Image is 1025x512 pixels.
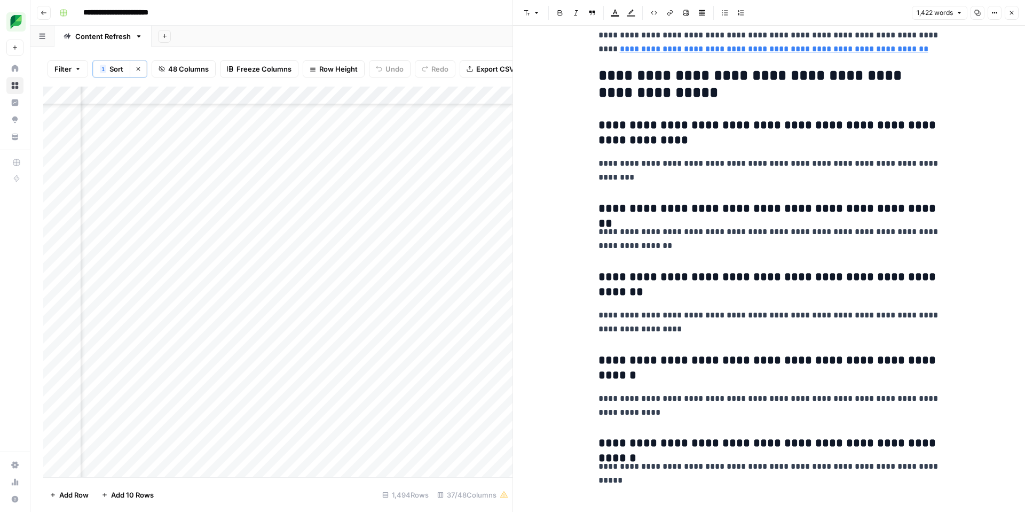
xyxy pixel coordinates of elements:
[6,12,26,32] img: SproutSocial Logo
[6,111,23,128] a: Opportunities
[109,64,123,74] span: Sort
[6,491,23,508] button: Help + Support
[54,26,152,47] a: Content Refresh
[6,128,23,145] a: Your Data
[6,77,23,94] a: Browse
[6,456,23,474] a: Settings
[6,60,23,77] a: Home
[43,486,95,503] button: Add Row
[385,64,404,74] span: Undo
[912,6,967,20] button: 1,422 words
[917,8,953,18] span: 1,422 words
[236,64,291,74] span: Freeze Columns
[460,60,521,77] button: Export CSV
[168,64,209,74] span: 48 Columns
[378,486,433,503] div: 1,494 Rows
[433,486,512,503] div: 37/48 Columns
[476,64,514,74] span: Export CSV
[48,60,88,77] button: Filter
[6,474,23,491] a: Usage
[152,60,216,77] button: 48 Columns
[6,94,23,111] a: Insights
[111,490,154,500] span: Add 10 Rows
[95,486,160,503] button: Add 10 Rows
[93,60,130,77] button: 1Sort
[220,60,298,77] button: Freeze Columns
[54,64,72,74] span: Filter
[100,65,106,73] div: 1
[303,60,365,77] button: Row Height
[415,60,455,77] button: Redo
[75,31,131,42] div: Content Refresh
[101,65,105,73] span: 1
[59,490,89,500] span: Add Row
[369,60,411,77] button: Undo
[319,64,358,74] span: Row Height
[6,9,23,35] button: Workspace: SproutSocial
[431,64,448,74] span: Redo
